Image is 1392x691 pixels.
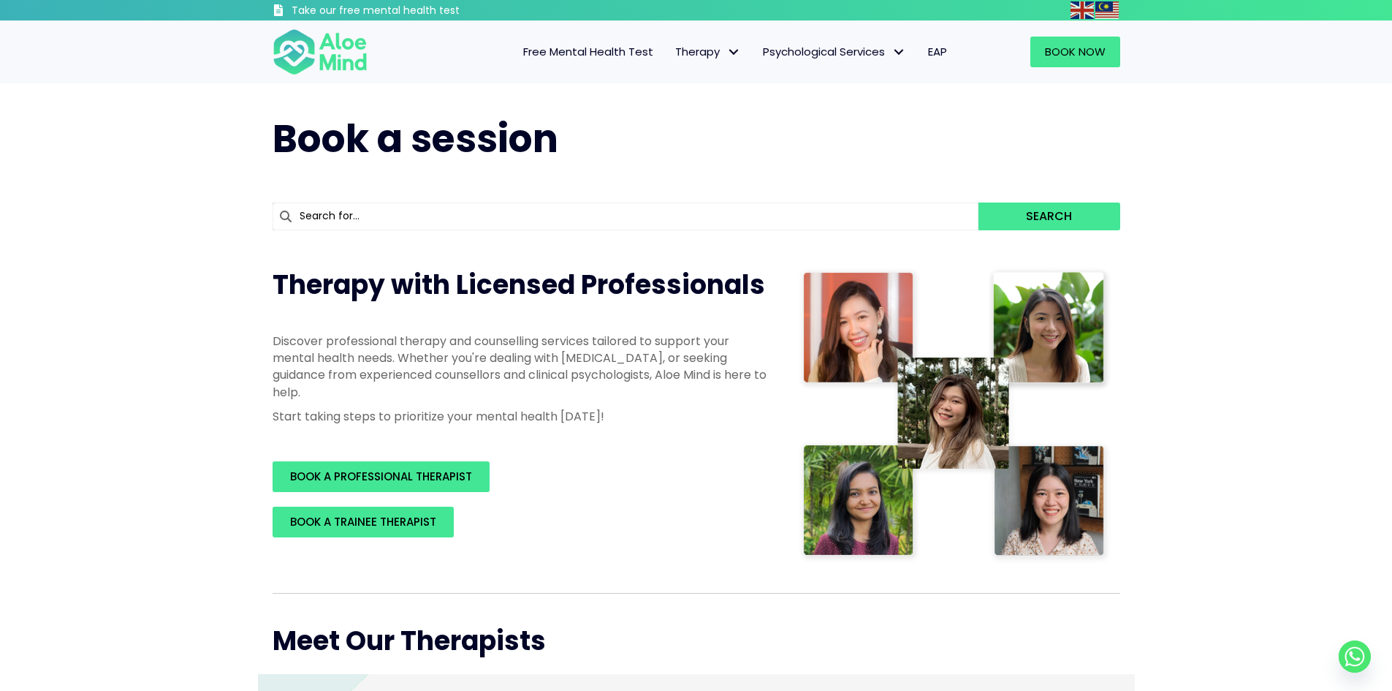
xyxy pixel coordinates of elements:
button: Search [978,203,1119,230]
span: Book Now [1045,44,1106,59]
p: Discover professional therapy and counselling services tailored to support your mental health nee... [273,333,769,401]
a: Whatsapp [1339,641,1371,673]
a: BOOK A PROFESSIONAL THERAPIST [273,461,490,492]
a: Malay [1095,1,1120,18]
span: Therapy [675,44,741,59]
a: TherapyTherapy: submenu [664,37,752,67]
img: Therapist collage [799,267,1111,564]
span: BOOK A TRAINEE THERAPIST [290,514,436,529]
a: Psychological ServicesPsychological Services: submenu [752,37,917,67]
span: BOOK A PROFESSIONAL THERAPIST [290,469,472,484]
span: Therapy with Licensed Professionals [273,266,765,303]
img: Aloe mind Logo [273,28,368,76]
img: ms [1095,1,1119,19]
a: English [1070,1,1095,18]
span: Psychological Services: submenu [889,42,910,63]
span: EAP [928,44,947,59]
img: en [1070,1,1094,19]
a: BOOK A TRAINEE THERAPIST [273,507,454,537]
a: Book Now [1030,37,1120,67]
span: Psychological Services [763,44,906,59]
nav: Menu [387,37,958,67]
a: Take our free mental health test [273,4,538,20]
input: Search for... [273,203,979,230]
span: Meet Our Therapists [273,622,546,660]
a: Free Mental Health Test [512,37,664,67]
span: Therapy: submenu [723,42,745,63]
span: Book a session [273,112,558,165]
p: Start taking steps to prioritize your mental health [DATE]! [273,408,769,425]
a: EAP [917,37,958,67]
h3: Take our free mental health test [292,4,538,18]
span: Free Mental Health Test [523,44,653,59]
